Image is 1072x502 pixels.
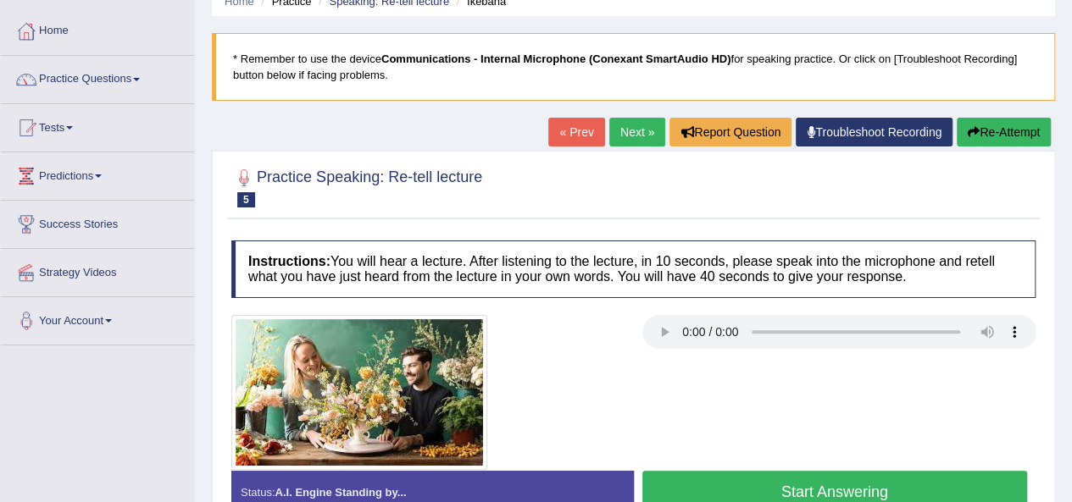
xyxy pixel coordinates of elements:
b: Instructions: [248,254,330,268]
strong: A.I. Engine Standing by... [275,486,406,499]
a: « Prev [548,118,604,146]
b: Communications - Internal Microphone (Conexant SmartAudio HD) [381,52,730,65]
a: Your Account [1,297,194,339]
a: Success Stories [1,201,194,243]
a: Troubleshoot Recording [796,118,953,146]
button: Report Question [669,118,792,146]
a: Home [1,8,194,50]
blockquote: * Remember to use the device for speaking practice. Or click on [Troubleshoot Recording] button b... [212,33,1055,101]
span: 5 [237,192,255,207]
a: Practice Questions [1,56,194,98]
a: Next » [609,118,665,146]
a: Strategy Videos [1,249,194,291]
button: Re-Attempt [957,118,1051,146]
h2: Practice Speaking: Re-tell lecture [231,165,482,207]
a: Predictions [1,152,194,195]
h4: You will hear a lecture. After listening to the lecture, in 10 seconds, please speak into the mic... [231,240,1036,297]
a: Tests [1,104,194,146]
